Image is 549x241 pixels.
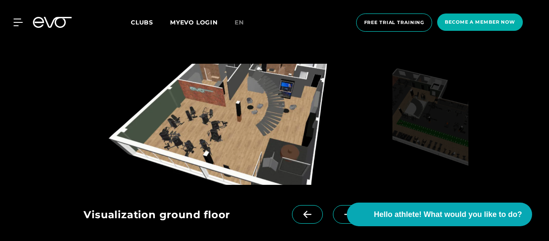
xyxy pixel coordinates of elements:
font: en [235,19,244,26]
img: evofitness [84,64,389,185]
a: en [235,18,254,27]
font: Become a member now [445,19,515,25]
img: evofitness [392,64,469,185]
a: MYEVO LOGIN [170,19,218,26]
button: Hello athlete! What would you like to do? [347,203,532,226]
font: Clubs [131,19,153,26]
font: Hello athlete! What would you like to do? [374,210,522,219]
a: Become a member now [435,14,525,32]
a: Clubs [131,18,170,26]
font: Free trial training [364,19,425,25]
a: Free trial training [354,14,435,32]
